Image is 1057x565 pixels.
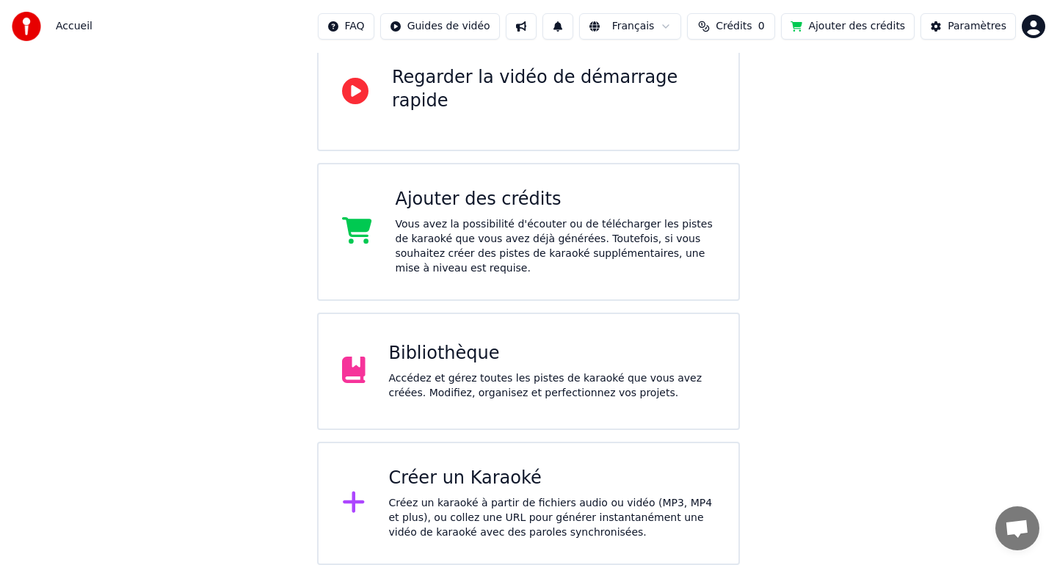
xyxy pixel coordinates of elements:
div: Regarder la vidéo de démarrage rapide [392,66,715,113]
button: FAQ [318,13,374,40]
span: Accueil [56,19,92,34]
div: Ajouter des crédits [396,188,716,211]
span: 0 [758,19,765,34]
div: Créer un Karaoké [389,467,716,490]
button: Crédits0 [687,13,775,40]
div: Paramètres [948,19,1006,34]
nav: breadcrumb [56,19,92,34]
div: Créez un karaoké à partir de fichiers audio ou vidéo (MP3, MP4 et plus), ou collez une URL pour g... [389,496,716,540]
button: Paramètres [920,13,1016,40]
img: youka [12,12,41,41]
button: Ajouter des crédits [781,13,915,40]
div: Bibliothèque [389,342,716,365]
span: Crédits [716,19,752,34]
div: Accédez et gérez toutes les pistes de karaoké que vous avez créées. Modifiez, organisez et perfec... [389,371,716,401]
div: Vous avez la possibilité d'écouter ou de télécharger les pistes de karaoké que vous avez déjà gén... [396,217,716,276]
button: Guides de vidéo [380,13,500,40]
div: Ouvrir le chat [995,506,1039,550]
